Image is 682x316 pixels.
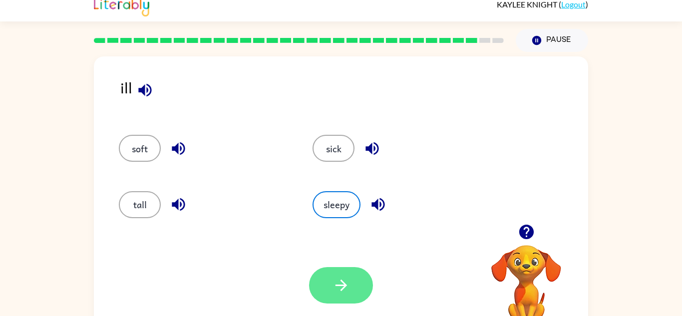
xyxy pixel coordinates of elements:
[119,135,161,162] button: soft
[119,191,161,218] button: tall
[516,29,588,52] button: Pause
[313,191,360,218] button: sleepy
[120,76,588,115] div: ill
[313,135,354,162] button: sick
